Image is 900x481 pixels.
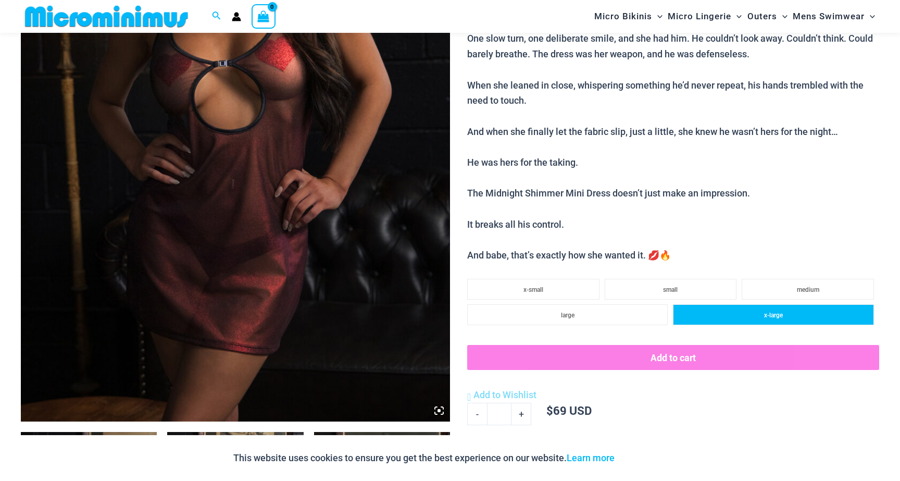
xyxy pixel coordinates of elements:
span: small [663,286,678,293]
p: This website uses cookies to ensure you get the best experience on our website. [233,450,615,466]
button: Accept [622,446,667,471]
a: Mens SwimwearMenu ToggleMenu Toggle [790,3,878,30]
nav: Site Navigation [590,2,879,31]
a: Search icon link [212,10,221,23]
button: Add to cart [467,345,879,370]
bdi: 69 USD [546,403,592,418]
span: Add to Wishlist [473,389,536,400]
a: - [467,403,487,425]
input: Product quantity [487,403,511,425]
a: View Shopping Cart, empty [252,4,276,28]
span: x-small [523,286,543,293]
a: Micro BikinisMenu ToggleMenu Toggle [592,3,665,30]
li: large [467,304,668,325]
span: large [561,312,574,319]
span: medium [797,286,819,293]
span: Micro Lingerie [668,3,731,30]
a: Learn more [567,452,615,463]
a: OutersMenu ToggleMenu Toggle [745,3,790,30]
span: $ [546,403,553,418]
li: small [605,279,737,300]
span: Micro Bikinis [594,3,652,30]
a: Add to Wishlist [467,387,536,403]
span: Menu Toggle [865,3,875,30]
span: Menu Toggle [652,3,662,30]
legend: Guaranteed Safe Checkout [612,435,733,450]
span: x-large [764,312,783,319]
span: Mens Swimwear [793,3,865,30]
a: Account icon link [232,12,241,21]
a: + [511,403,531,425]
span: Menu Toggle [777,3,787,30]
span: Outers [747,3,777,30]
span: Menu Toggle [731,3,742,30]
a: Micro LingerieMenu ToggleMenu Toggle [665,3,744,30]
li: x-large [673,304,874,325]
li: x-small [467,279,599,300]
li: medium [742,279,874,300]
img: MM SHOP LOGO FLAT [21,5,192,28]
